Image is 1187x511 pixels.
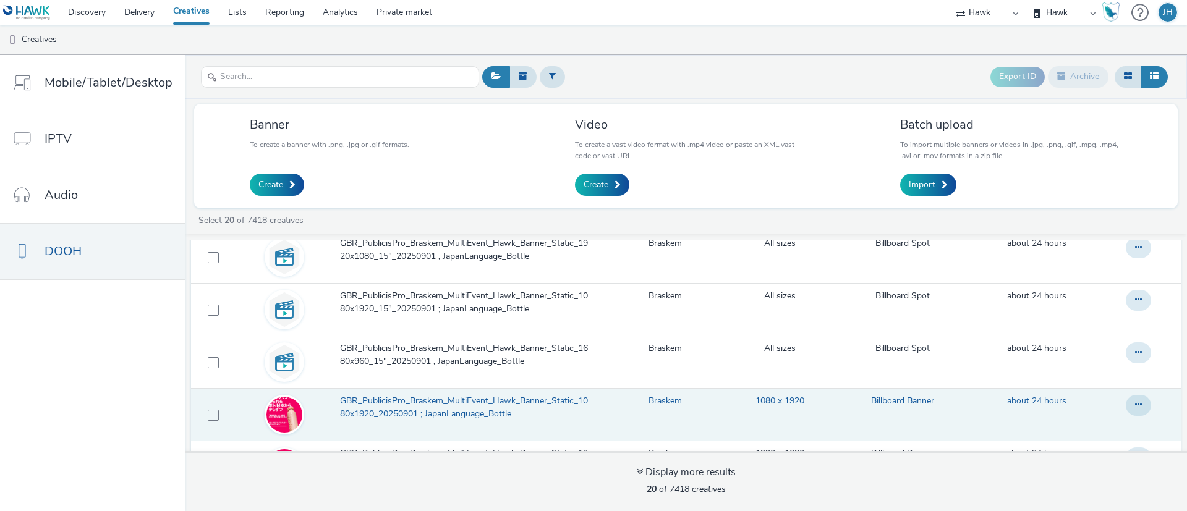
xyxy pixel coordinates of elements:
a: GBR_PublicisPro_Braskem_MultiEvent_Hawk_Banner_Static_1920x1080_15"_20250901 ; JapanLanguage_Bottle [340,237,603,269]
span: about 24 hours [1007,237,1066,249]
a: Billboard Banner [871,447,934,460]
a: Select of 7418 creatives [197,214,308,226]
img: Hawk Academy [1102,2,1120,22]
a: Braskem [649,395,682,407]
a: 1 September 2025, 11:26 [1007,290,1066,302]
img: d1463606-a485-4f92-88c6-2a364e84c43e.jpg [266,383,302,447]
a: GBR_PublicisPro_Braskem_MultiEvent_Hawk_Banner_Static_1920x1080_20250901 ; JapanLanguage_Bottle [340,447,603,479]
span: GBR_PublicisPro_Braskem_MultiEvent_Hawk_Banner_Static_1080x1920_20250901 ; JapanLanguage_Bottle [340,395,598,420]
a: Braskem [649,237,682,250]
a: 1080 x 1920 [755,395,804,407]
a: GBR_PublicisPro_Braskem_MultiEvent_Hawk_Banner_Static_1680x960_15"_20250901 ; JapanLanguage_Bottle [340,342,603,374]
a: Create [250,174,304,196]
button: Table [1141,66,1168,87]
a: GBR_PublicisPro_Braskem_MultiEvent_Hawk_Banner_Static_1080x1920_15"_20250901 ; JapanLanguage_Bottle [340,290,603,321]
img: video.svg [266,239,302,275]
button: Archive [1048,66,1108,87]
img: video.svg [266,292,302,327]
a: All sizes [764,290,796,302]
a: 1 September 2025, 11:26 [1007,342,1066,355]
a: Billboard Banner [871,395,934,407]
a: 1920 x 1080 [755,447,804,460]
a: Braskem [649,342,682,355]
span: GBR_PublicisPro_Braskem_MultiEvent_Hawk_Banner_Static_1920x1080_15"_20250901 ; JapanLanguage_Bottle [340,237,598,263]
input: Search... [201,66,479,88]
img: dooh [6,34,19,46]
span: about 24 hours [1007,447,1066,459]
strong: 20 [224,214,234,226]
span: Audio [45,186,78,204]
img: video.svg [266,344,302,380]
p: To import multiple banners or videos in .jpg, .png, .gif, .mpg, .mp4, .avi or .mov formats in a z... [900,139,1122,161]
a: Import [900,174,956,196]
div: Display more results [637,465,736,479]
a: Create [575,174,629,196]
span: of 7418 creatives [647,483,726,495]
a: 1 September 2025, 11:26 [1007,395,1066,407]
span: Create [584,179,608,191]
a: All sizes [764,342,796,355]
span: Create [258,179,283,191]
a: Billboard Spot [875,290,930,302]
img: 3dcaaebc-d6b4-4240-b816-3d9757beb107.jpg [266,449,302,485]
span: Mobile/Tablet/Desktop [45,74,172,91]
h3: Banner [250,116,409,133]
span: GBR_PublicisPro_Braskem_MultiEvent_Hawk_Banner_Static_1680x960_15"_20250901 ; JapanLanguage_Bottle [340,342,598,368]
a: GBR_PublicisPro_Braskem_MultiEvent_Hawk_Banner_Static_1080x1920_20250901 ; JapanLanguage_Bottle [340,395,603,426]
p: To create a vast video format with .mp4 video or paste an XML vast code or vast URL. [575,139,797,161]
span: Import [909,179,935,191]
button: Grid [1115,66,1141,87]
a: Hawk Academy [1102,2,1125,22]
a: All sizes [764,237,796,250]
div: JH [1163,3,1173,22]
span: IPTV [45,130,72,148]
span: about 24 hours [1007,395,1066,407]
img: undefined Logo [3,5,51,20]
span: GBR_PublicisPro_Braskem_MultiEvent_Hawk_Banner_Static_1920x1080_20250901 ; JapanLanguage_Bottle [340,447,598,473]
h3: Batch upload [900,116,1122,133]
a: 1 September 2025, 11:26 [1007,237,1066,250]
span: about 24 hours [1007,342,1066,354]
span: about 24 hours [1007,290,1066,302]
a: Billboard Spot [875,237,930,250]
a: 1 September 2025, 11:26 [1007,447,1066,460]
button: Export ID [990,67,1045,87]
a: Braskem [649,447,682,460]
h3: Video [575,116,797,133]
strong: 20 [647,483,657,495]
p: To create a banner with .png, .jpg or .gif formats. [250,139,409,150]
span: GBR_PublicisPro_Braskem_MultiEvent_Hawk_Banner_Static_1080x1920_15"_20250901 ; JapanLanguage_Bottle [340,290,598,315]
span: DOOH [45,242,82,260]
a: Braskem [649,290,682,302]
a: Billboard Spot [875,342,930,355]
